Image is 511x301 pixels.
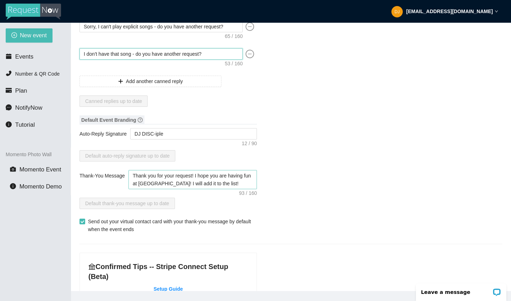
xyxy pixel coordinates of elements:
[10,166,16,172] span: camera
[20,166,61,173] span: Momento Event
[79,198,175,209] button: Default thank-you message up to date
[6,87,12,93] span: credit-card
[6,53,12,59] span: calendar
[79,150,175,162] button: Default auto-reply signature up to date
[406,9,493,14] strong: [EMAIL_ADDRESS][DOMAIN_NAME]
[6,4,61,20] img: RequestNow
[15,104,42,111] span: NotifyNow
[79,48,243,60] textarea: I don't have that song - do you have another request?
[15,121,35,128] span: Tutorial
[88,262,248,281] h4: Confirmed Tips -- Stripe Connect Setup (Beta)
[6,121,12,127] span: info-circle
[246,22,254,31] span: minus-circle
[246,50,254,58] span: minus-circle
[118,79,123,84] span: plus
[11,32,17,39] span: plus-circle
[79,76,221,87] button: plusAdd another canned reply
[15,87,27,94] span: Plan
[88,263,95,270] span: bank
[411,279,511,301] iframe: LiveChat chat widget
[6,104,12,110] span: message
[20,31,47,40] span: New event
[128,170,257,189] textarea: Thank-You Message
[130,128,257,139] textarea: Auto-Reply Signature
[79,95,148,107] button: Canned replies up to date
[79,170,128,181] label: Thank-You Message
[79,128,130,139] label: Auto-Reply Signature
[20,183,62,190] span: Momento Demo
[495,10,498,13] span: down
[79,115,144,125] span: Default Event Branding
[15,53,33,60] span: Events
[138,117,143,122] span: question-circle
[85,218,257,233] span: Send out your virtual contact card with your thank-you message by default when the event ends
[126,77,183,85] span: Add another canned reply
[6,28,53,43] button: plus-circleNew event
[6,70,12,76] span: phone
[79,21,243,32] textarea: Sorry, I can't play explicit songs - do you have another request?
[10,183,16,189] span: info-circle
[391,6,403,17] img: 55a64adef94d41fca6eeaa2690a25b69
[15,71,60,77] span: Number & QR Code
[154,286,183,292] a: Setup Guide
